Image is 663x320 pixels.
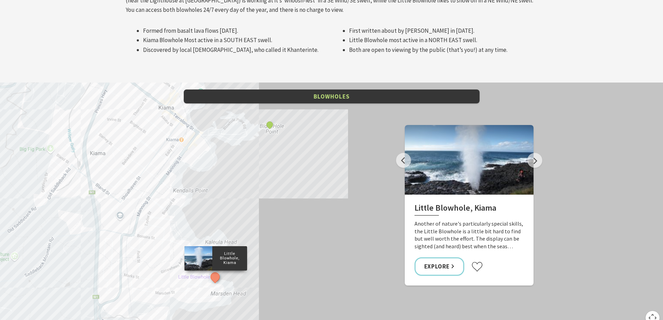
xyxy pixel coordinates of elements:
li: Little Blowhole most active in a NORTH EAST swell. [349,36,534,45]
p: Little Blowhole, Kiama [212,250,247,266]
li: Kiama Blowhole Most active in a SOUTH EAST swell. [143,36,328,45]
li: Both are open to viewing by the public (that’s you!) at any time. [349,45,534,55]
button: Blowholes [184,89,480,104]
button: Next [527,153,542,168]
li: First written about by [PERSON_NAME] in [DATE]. [349,26,534,36]
a: Explore [415,257,465,276]
p: Another of nature's particularly special skills, the Little Blowhole is a little bit hard to find... [415,220,524,250]
h2: Little Blowhole, Kiama [415,203,524,216]
button: Click to favourite Little Blowhole, Kiama [471,262,483,272]
li: Formed from basalt lava flows [DATE]. [143,26,328,36]
button: Previous [396,153,411,168]
button: See detail about Little Blowhole, Kiama [208,271,221,283]
li: Discovered by local [DEMOGRAPHIC_DATA], who called it Khanterinte. [143,45,328,55]
button: See detail about Kiama Blowhole [265,120,274,130]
